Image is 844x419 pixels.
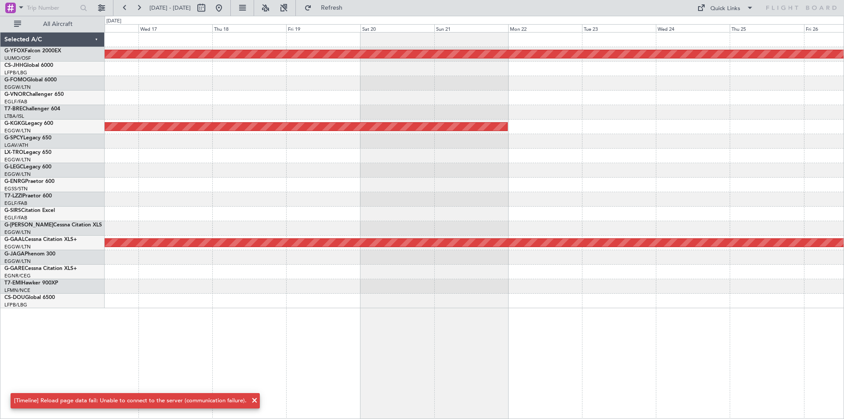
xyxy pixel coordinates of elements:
[693,1,758,15] button: Quick Links
[4,295,25,300] span: CS-DOU
[4,295,55,300] a: CS-DOUGlobal 6500
[4,48,61,54] a: G-YFOXFalcon 2000EX
[4,179,25,184] span: G-ENRG
[4,55,31,62] a: UUMO/OSF
[286,24,360,32] div: Fri 19
[4,84,31,91] a: EGGW/LTN
[4,208,55,213] a: G-SIRSCitation Excel
[14,397,247,405] div: [Timeline] Reload page data fail: Unable to connect to the server (communication failure).
[4,273,31,279] a: EGNR/CEG
[656,24,730,32] div: Wed 24
[4,229,31,236] a: EGGW/LTN
[149,4,191,12] span: [DATE] - [DATE]
[27,1,77,15] input: Trip Number
[4,266,77,271] a: G-GARECessna Citation XLS+
[4,92,64,97] a: G-VNORChallenger 650
[106,18,121,25] div: [DATE]
[4,128,31,134] a: EGGW/LTN
[434,24,508,32] div: Sun 21
[300,1,353,15] button: Refresh
[4,77,27,83] span: G-FOMO
[212,24,286,32] div: Thu 18
[138,24,212,32] div: Wed 17
[4,63,23,68] span: CS-JHH
[4,222,53,228] span: G-[PERSON_NAME]
[4,251,25,257] span: G-JAGA
[4,281,58,286] a: T7-EMIHawker 900XP
[4,135,23,141] span: G-SPCY
[4,200,27,207] a: EGLF/FAB
[4,287,30,294] a: LFMN/NCE
[4,237,25,242] span: G-GAAL
[4,164,23,170] span: G-LEGC
[4,106,60,112] a: T7-BREChallenger 604
[4,77,57,83] a: G-FOMOGlobal 6000
[710,4,740,13] div: Quick Links
[4,113,24,120] a: LTBA/ISL
[4,258,31,265] a: EGGW/LTN
[4,281,22,286] span: T7-EMI
[4,179,55,184] a: G-ENRGPraetor 600
[4,266,25,271] span: G-GARE
[4,142,28,149] a: LGAV/ATH
[10,17,95,31] button: All Aircraft
[4,193,22,199] span: T7-LZZI
[4,48,25,54] span: G-YFOX
[4,63,53,68] a: CS-JHHGlobal 6000
[4,98,27,105] a: EGLF/FAB
[582,24,656,32] div: Tue 23
[4,193,52,199] a: T7-LZZIPraetor 600
[4,150,23,155] span: LX-TRO
[4,121,53,126] a: G-KGKGLegacy 600
[4,222,102,228] a: G-[PERSON_NAME]Cessna Citation XLS
[730,24,804,32] div: Thu 25
[4,251,55,257] a: G-JAGAPhenom 300
[4,69,27,76] a: LFPB/LBG
[4,121,25,126] span: G-KGKG
[4,106,22,112] span: T7-BRE
[360,24,434,32] div: Sat 20
[4,186,28,192] a: EGSS/STN
[4,150,51,155] a: LX-TROLegacy 650
[4,215,27,221] a: EGLF/FAB
[4,157,31,163] a: EGGW/LTN
[4,135,51,141] a: G-SPCYLegacy 650
[4,244,31,250] a: EGGW/LTN
[23,21,93,27] span: All Aircraft
[4,302,27,308] a: LFPB/LBG
[4,237,77,242] a: G-GAALCessna Citation XLS+
[508,24,582,32] div: Mon 22
[4,171,31,178] a: EGGW/LTN
[313,5,350,11] span: Refresh
[4,164,51,170] a: G-LEGCLegacy 600
[4,92,26,97] span: G-VNOR
[4,208,21,213] span: G-SIRS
